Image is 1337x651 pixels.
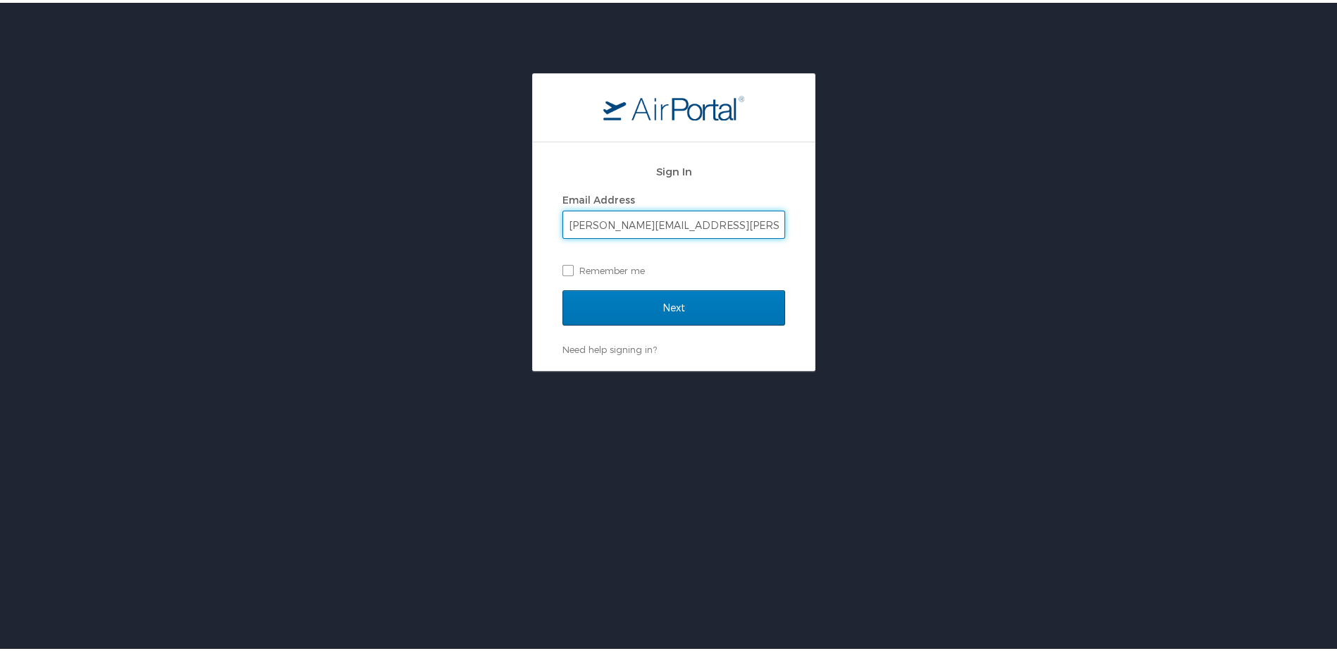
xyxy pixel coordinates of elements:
[562,191,635,203] label: Email Address
[562,161,785,177] h2: Sign In
[603,92,744,118] img: logo
[562,287,785,323] input: Next
[562,341,657,352] a: Need help signing in?
[562,257,785,278] label: Remember me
